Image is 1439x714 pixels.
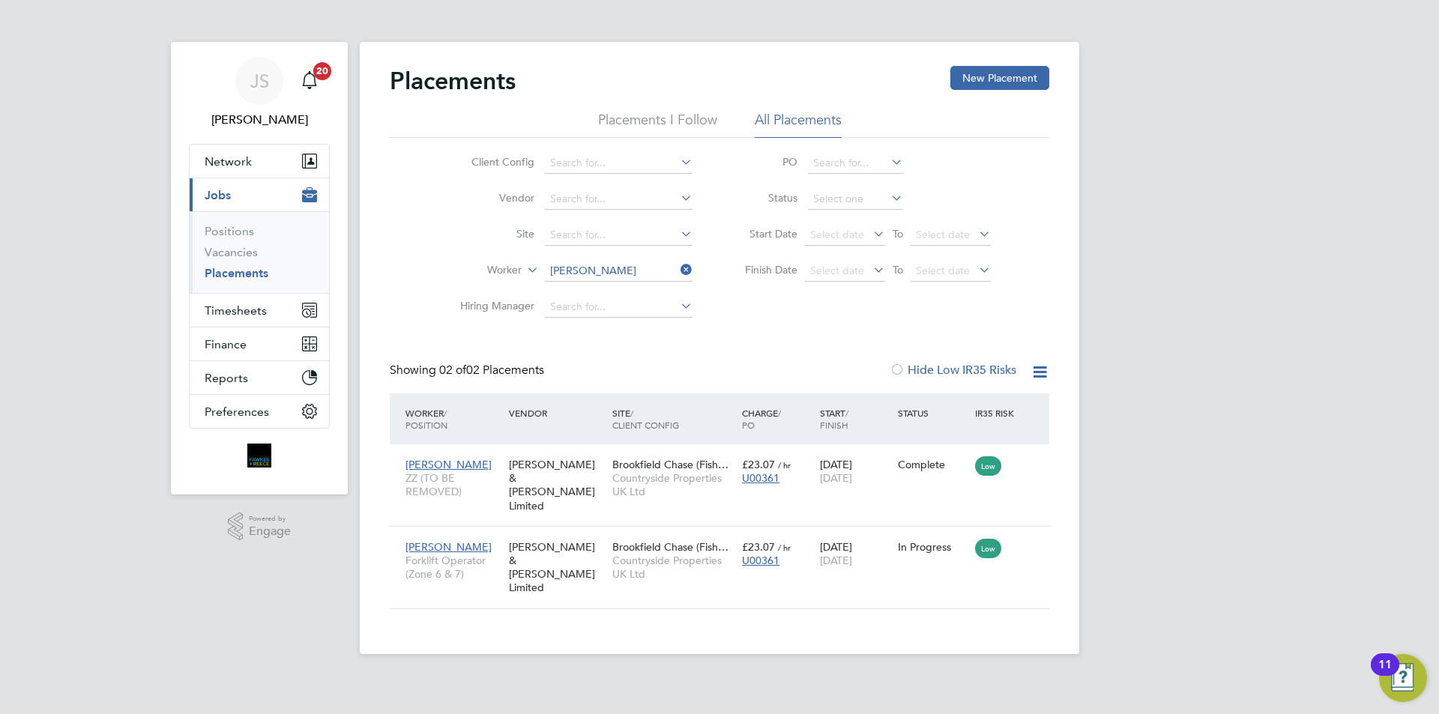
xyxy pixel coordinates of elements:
[249,512,291,525] span: Powered by
[730,227,797,240] label: Start Date
[810,228,864,241] span: Select date
[778,542,791,553] span: / hr
[190,361,329,394] button: Reports
[598,111,717,138] li: Placements I Follow
[505,533,609,602] div: [PERSON_NAME] & [PERSON_NAME] Limited
[205,188,231,202] span: Jobs
[390,363,547,378] div: Showing
[439,363,544,378] span: 02 Placements
[820,554,852,567] span: [DATE]
[820,471,852,485] span: [DATE]
[545,261,693,282] input: Search for...
[402,399,505,438] div: Worker
[402,450,1049,462] a: [PERSON_NAME]ZZ (TO BE REMOVED)[PERSON_NAME] & [PERSON_NAME] LimitedBrookfield Chase (Fish…Countr...
[890,363,1016,378] label: Hide Low IR35 Risks
[898,540,968,554] div: In Progress
[190,395,329,428] button: Preferences
[808,153,903,174] input: Search for...
[816,533,894,575] div: [DATE]
[950,66,1049,90] button: New Placement
[545,189,693,210] input: Search for...
[250,71,269,91] span: JS
[742,458,775,471] span: £23.07
[205,405,269,419] span: Preferences
[189,444,330,468] a: Go to home page
[247,444,271,468] img: bromak-logo-retina.png
[545,225,693,246] input: Search for...
[205,371,248,385] span: Reports
[205,154,252,169] span: Network
[189,57,330,129] a: JS[PERSON_NAME]
[228,512,292,541] a: Powered byEngage
[778,459,791,471] span: / hr
[171,42,348,494] nav: Main navigation
[916,228,970,241] span: Select date
[190,211,329,293] div: Jobs
[249,525,291,538] span: Engage
[405,407,447,431] span: / Position
[448,191,534,205] label: Vendor
[390,66,516,96] h2: Placements
[1378,665,1392,684] div: 11
[313,62,331,80] span: 20
[1379,654,1427,702] button: Open Resource Center, 11 new notifications
[609,399,738,438] div: Site
[405,540,492,554] span: [PERSON_NAME]
[505,399,609,426] div: Vendor
[545,153,693,174] input: Search for...
[816,399,894,438] div: Start
[612,458,728,471] span: Brookfield Chase (Fish…
[916,264,970,277] span: Select date
[894,399,972,426] div: Status
[888,260,908,279] span: To
[205,245,258,259] a: Vacancies
[730,263,797,276] label: Finish Date
[205,224,254,238] a: Positions
[405,458,492,471] span: [PERSON_NAME]
[190,294,329,327] button: Timesheets
[612,554,734,581] span: Countryside Properties UK Ltd
[405,554,501,581] span: Forklift Operator (Zone 6 & 7)
[898,458,968,471] div: Complete
[816,450,894,492] div: [DATE]
[505,450,609,520] div: [PERSON_NAME] & [PERSON_NAME] Limited
[448,299,534,312] label: Hiring Manager
[205,303,267,318] span: Timesheets
[545,297,693,318] input: Search for...
[742,471,779,485] span: U00361
[738,399,816,438] div: Charge
[975,456,1001,476] span: Low
[808,189,903,210] input: Select one
[975,539,1001,558] span: Low
[190,145,329,178] button: Network
[742,540,775,554] span: £23.07
[190,178,329,211] button: Jobs
[402,532,1049,545] a: [PERSON_NAME]Forklift Operator (Zone 6 & 7)[PERSON_NAME] & [PERSON_NAME] LimitedBrookfield Chase ...
[612,407,679,431] span: / Client Config
[205,266,268,280] a: Placements
[810,264,864,277] span: Select date
[405,471,501,498] span: ZZ (TO BE REMOVED)
[730,155,797,169] label: PO
[971,399,1023,426] div: IR35 Risk
[612,471,734,498] span: Countryside Properties UK Ltd
[190,327,329,360] button: Finance
[888,224,908,243] span: To
[742,554,779,567] span: U00361
[755,111,842,138] li: All Placements
[439,363,466,378] span: 02 of
[742,407,781,431] span: / PO
[612,540,728,554] span: Brookfield Chase (Fish…
[295,57,325,105] a: 20
[448,227,534,240] label: Site
[730,191,797,205] label: Status
[205,337,247,351] span: Finance
[435,263,522,278] label: Worker
[189,111,330,129] span: Julia Scholes
[448,155,534,169] label: Client Config
[820,407,848,431] span: / Finish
